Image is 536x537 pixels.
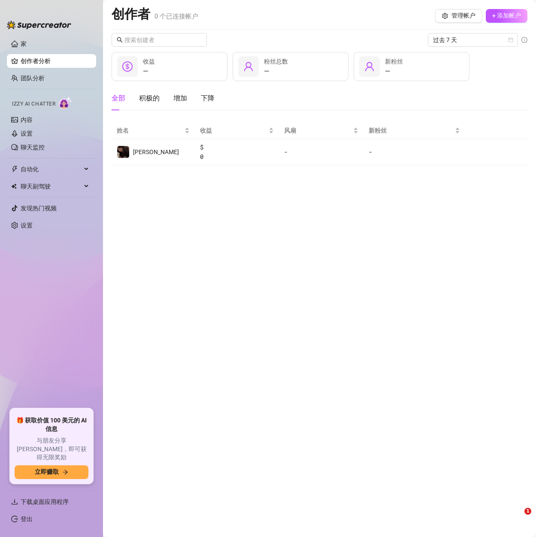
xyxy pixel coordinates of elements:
a: 团队分析 [21,75,45,82]
font: - [284,148,288,156]
span: 霹雳 [11,166,18,173]
input: 搜索创建者 [124,35,195,45]
font: 0 个 [154,12,166,20]
span: 过去 7 天 [433,33,513,46]
font: Izzy AI Chatter [12,101,55,107]
font: 创作者 [112,6,150,21]
font: 聊天副驾驶 [21,183,51,190]
font: 姓名 [117,127,129,134]
span: 向右箭头 [62,469,68,475]
span: 用户 [364,61,375,72]
font: 过去 7 天 [433,36,457,43]
font: 全部 [112,94,125,102]
a: 发现热门视频 [21,205,57,212]
font: + 添加帐户 [492,12,521,19]
font: 风扇 [284,127,296,134]
font: — [385,67,390,75]
font: 增加 [173,94,187,102]
font: - [369,148,372,156]
a: 聊天监控 [21,144,45,151]
th: 姓名 [112,122,195,139]
font: 新粉丝 [385,58,403,65]
font: 立即赚取 [35,468,59,475]
button: 管理帐户 [435,9,482,23]
font: 1 [526,508,530,514]
font: 下载桌面应用程序 [21,498,69,505]
img: 凯拉基斯 [117,146,129,158]
a: 创作者分析 [21,54,89,68]
img: logo-BBDzfeDw.svg [7,21,71,29]
font: 🎁 获取价值 100 美元的 AI 信息 [16,417,87,432]
font: $ [200,143,203,151]
font: 自动化 [21,166,39,173]
a: 家 [21,40,27,47]
th: 新粉丝 [363,122,465,139]
span: 搜索 [117,37,123,43]
font: 0 [200,152,203,161]
th: 风扇 [279,122,363,139]
font: 粉丝总数 [264,58,288,65]
font: — [264,67,269,75]
a: 设置 [21,130,33,137]
font: 下降 [201,94,215,102]
font: [PERSON_NAME] [133,149,179,155]
a: 登出 [21,516,33,522]
span: 用户 [243,61,254,72]
font: 与朋友分享 [PERSON_NAME]，即可获得无限奖励 [17,437,87,461]
span: 美元圈 [122,61,133,72]
span: 信息圈 [521,37,527,43]
img: 人工智能聊天 [59,97,72,109]
font: 新粉丝 [369,127,387,134]
img: 聊天副驾驶 [11,183,17,189]
font: 管理帐户 [451,12,475,19]
button: 立即赚取向右箭头 [15,465,88,479]
span: 下载 [11,498,18,505]
iframe: 对讲机实时聊天 [507,508,527,528]
font: 收益 [143,58,155,65]
a: 设置 [21,222,33,229]
button: + 添加帐户 [486,9,527,23]
font: 已连接帐户 [166,12,198,20]
a: 内容 [21,116,33,123]
font: 积极的 [139,94,160,102]
span: 日历 [508,37,513,42]
span: 环境 [442,13,448,19]
th: 收益 [195,122,279,139]
font: 收益 [200,127,212,134]
font: — [143,67,148,75]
